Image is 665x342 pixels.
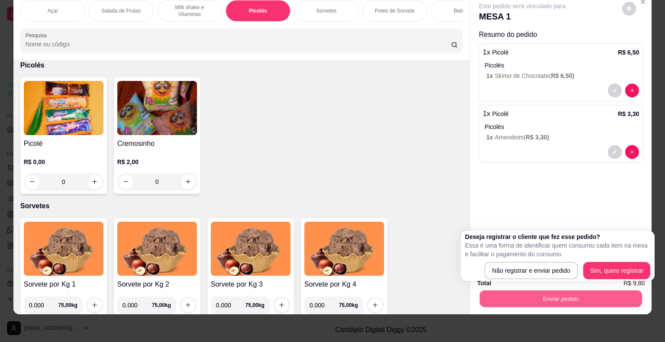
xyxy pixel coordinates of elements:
[216,297,245,314] input: 0.00
[484,262,578,279] button: Não registrar e enviar pedido
[625,145,639,159] button: decrease-product-quantity
[492,110,509,117] span: Picolé
[483,47,509,58] p: 1 x
[48,7,58,14] p: Açaí
[492,49,509,56] span: Picolé
[483,109,509,119] p: 1 x
[123,297,152,314] input: 0.00
[117,279,197,290] h4: Sorvete por Kg 2
[211,222,291,276] img: product-image
[26,40,451,48] input: Pesquisa
[275,298,289,312] button: increase-product-quantity
[249,7,267,14] p: Picolés
[484,123,639,131] p: Picolés
[454,7,472,14] p: Bebidas
[117,222,197,276] img: product-image
[486,133,639,142] p: Amendoim (
[181,298,195,312] button: increase-product-quantity
[24,158,103,166] p: R$ 0,00
[119,175,133,189] button: decrease-product-quantity
[310,297,339,314] input: 0.00
[465,232,650,241] h2: Deseja registrar o cliente que fez esse pedido?
[622,2,636,16] button: decrease-product-quantity
[24,222,103,276] img: product-image
[608,145,622,159] button: decrease-product-quantity
[304,222,384,276] img: product-image
[24,139,103,149] h4: Picolé
[526,134,549,141] span: R$ 3,30 )
[101,7,141,14] p: Salada de Frutas
[24,279,103,290] h4: Sorvete por Kg 1
[479,29,643,40] p: Resumo do pedido
[88,298,102,312] button: increase-product-quantity
[583,262,650,279] button: Sim, quero registrar
[479,2,565,10] p: Este pedido será vinculado para
[480,290,642,307] button: Enviar pedido
[551,72,575,79] span: R$ 6,50 )
[486,134,494,141] span: 1 x
[375,7,415,14] p: Potes de Sorvete
[618,110,639,118] p: R$ 3,30
[486,72,494,79] span: 1 x
[479,10,565,23] p: MESA 1
[623,278,645,288] span: R$ 9,80
[484,61,639,70] p: Picolés
[304,279,384,290] h4: Sorvete por Kg 4
[477,280,491,287] strong: Total
[117,139,197,149] h4: Cremosinho
[368,298,382,312] button: increase-product-quantity
[20,60,463,71] p: Picolés
[20,201,463,211] p: Sorvetes
[165,4,215,18] p: Milk shake e Vitaminas
[465,241,650,258] p: Essa é uma forma de identificar quem consumiu cada item na mesa e facilitar o pagamento do consumo.
[608,84,622,97] button: decrease-product-quantity
[316,7,336,14] p: Sorvetes
[26,32,50,39] label: Pesquisa
[211,279,291,290] h4: Sorvete por Kg 3
[117,158,197,166] p: R$ 2,00
[29,297,58,314] input: 0.00
[625,84,639,97] button: decrease-product-quantity
[486,71,639,80] p: Skimo de Chocolate (
[117,81,197,135] img: product-image
[24,81,103,135] img: product-image
[181,175,195,189] button: increase-product-quantity
[618,48,639,57] p: R$ 6,50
